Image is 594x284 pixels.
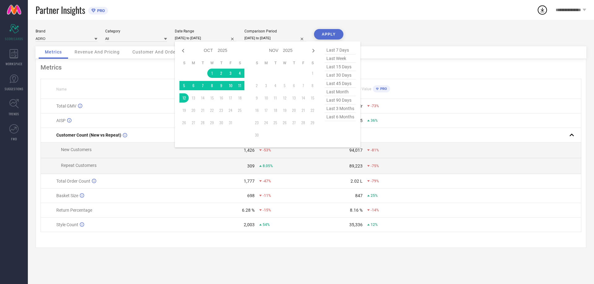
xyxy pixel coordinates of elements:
td: Wed Nov 26 2025 [280,118,289,127]
div: Metrics [41,64,581,71]
div: Date Range [175,29,237,33]
td: Thu Nov 13 2025 [289,93,299,103]
td: Mon Nov 10 2025 [261,93,271,103]
span: Repeat Customers [61,163,97,168]
td: Sat Oct 04 2025 [235,69,244,78]
span: 12% [371,223,378,227]
th: Wednesday [207,61,217,66]
span: Style Count [56,222,78,227]
div: 2.02 L [351,179,363,184]
th: Sunday [252,61,261,66]
span: 36% [371,118,378,123]
td: Tue Oct 21 2025 [198,106,207,115]
td: Sat Oct 25 2025 [235,106,244,115]
td: Mon Oct 06 2025 [189,81,198,90]
th: Monday [189,61,198,66]
span: SUGGESTIONS [5,87,24,91]
span: -73% [371,104,379,108]
span: PRO [379,87,387,91]
td: Wed Oct 15 2025 [207,93,217,103]
td: Tue Nov 04 2025 [271,81,280,90]
td: Sat Nov 08 2025 [308,81,317,90]
td: Tue Oct 07 2025 [198,81,207,90]
td: Sun Nov 23 2025 [252,118,261,127]
th: Tuesday [198,61,207,66]
td: Fri Nov 28 2025 [299,118,308,127]
div: 1,426 [244,148,255,153]
td: Thu Nov 06 2025 [289,81,299,90]
span: WORKSPACE [6,61,23,66]
td: Fri Nov 21 2025 [299,106,308,115]
span: -75% [371,164,379,168]
span: Return Percentage [56,208,92,213]
td: Mon Nov 24 2025 [261,118,271,127]
td: Thu Nov 20 2025 [289,106,299,115]
td: Sun Oct 12 2025 [179,93,189,103]
span: Total GMV [56,104,76,108]
td: Wed Oct 01 2025 [207,69,217,78]
span: -11% [263,193,271,198]
span: last month [325,88,356,96]
td: Tue Nov 25 2025 [271,118,280,127]
td: Wed Nov 05 2025 [280,81,289,90]
span: Revenue And Pricing [75,49,120,54]
button: APPLY [314,29,343,40]
div: 847 [355,193,363,198]
th: Friday [226,61,235,66]
td: Fri Oct 10 2025 [226,81,235,90]
span: Total Order Count [56,179,90,184]
td: Sun Nov 09 2025 [252,93,261,103]
span: AISP [56,118,66,123]
td: Fri Nov 07 2025 [299,81,308,90]
span: PRO [96,8,105,13]
div: 8.16 % [350,208,363,213]
td: Thu Oct 02 2025 [217,69,226,78]
div: Category [105,29,167,33]
span: last 7 days [325,46,356,54]
td: Tue Nov 11 2025 [271,93,280,103]
span: TRENDS [9,112,19,116]
span: Metrics [45,49,62,54]
td: Wed Oct 29 2025 [207,118,217,127]
span: New Customers [61,147,92,152]
th: Friday [299,61,308,66]
td: Wed Oct 08 2025 [207,81,217,90]
span: Partner Insights [36,4,85,16]
span: -53% [263,148,271,152]
td: Sun Oct 26 2025 [179,118,189,127]
th: Tuesday [271,61,280,66]
td: Tue Nov 18 2025 [271,106,280,115]
th: Saturday [235,61,244,66]
td: Mon Oct 20 2025 [189,106,198,115]
td: Thu Oct 30 2025 [217,118,226,127]
div: Next month [310,47,317,54]
td: Mon Nov 17 2025 [261,106,271,115]
div: 35,336 [349,222,363,227]
th: Thursday [217,61,226,66]
span: FWD [11,137,17,141]
td: Fri Oct 17 2025 [226,93,235,103]
td: Wed Oct 22 2025 [207,106,217,115]
td: Tue Oct 14 2025 [198,93,207,103]
span: -81% [371,148,379,152]
span: -14% [371,208,379,212]
th: Monday [261,61,271,66]
td: Fri Nov 14 2025 [299,93,308,103]
span: last 90 days [325,96,356,104]
span: 25% [371,193,378,198]
span: SCORECARDS [5,36,23,41]
span: last week [325,54,356,63]
td: Sun Oct 19 2025 [179,106,189,115]
span: last 45 days [325,79,356,88]
td: Mon Nov 03 2025 [261,81,271,90]
input: Select date range [175,35,237,41]
div: Open download list [537,4,548,15]
td: Fri Oct 24 2025 [226,106,235,115]
td: Thu Oct 09 2025 [217,81,226,90]
input: Select comparison period [244,35,306,41]
th: Sunday [179,61,189,66]
td: Sun Nov 30 2025 [252,130,261,140]
span: -47% [263,179,271,183]
span: last 3 months [325,104,356,113]
td: Fri Oct 03 2025 [226,69,235,78]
